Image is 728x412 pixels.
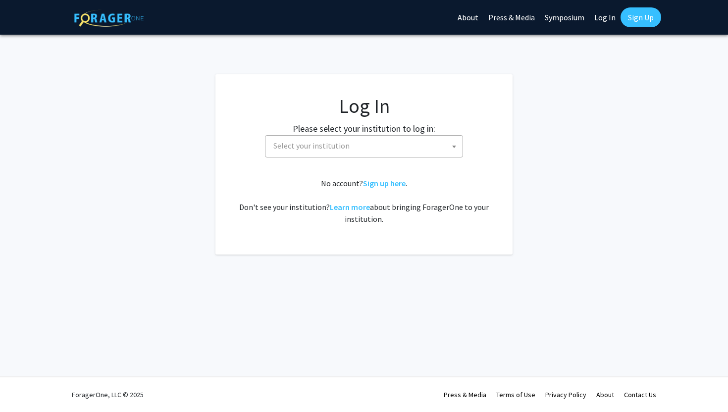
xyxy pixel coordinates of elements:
[235,94,493,118] h1: Log In
[74,9,144,27] img: ForagerOne Logo
[363,178,406,188] a: Sign up here
[596,390,614,399] a: About
[444,390,486,399] a: Press & Media
[330,202,370,212] a: Learn more about bringing ForagerOne to your institution
[235,177,493,225] div: No account? . Don't see your institution? about bringing ForagerOne to your institution.
[269,136,463,156] span: Select your institution
[265,135,463,157] span: Select your institution
[273,141,350,151] span: Select your institution
[496,390,535,399] a: Terms of Use
[624,390,656,399] a: Contact Us
[545,390,586,399] a: Privacy Policy
[621,7,661,27] a: Sign Up
[72,377,144,412] div: ForagerOne, LLC © 2025
[293,122,435,135] label: Please select your institution to log in:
